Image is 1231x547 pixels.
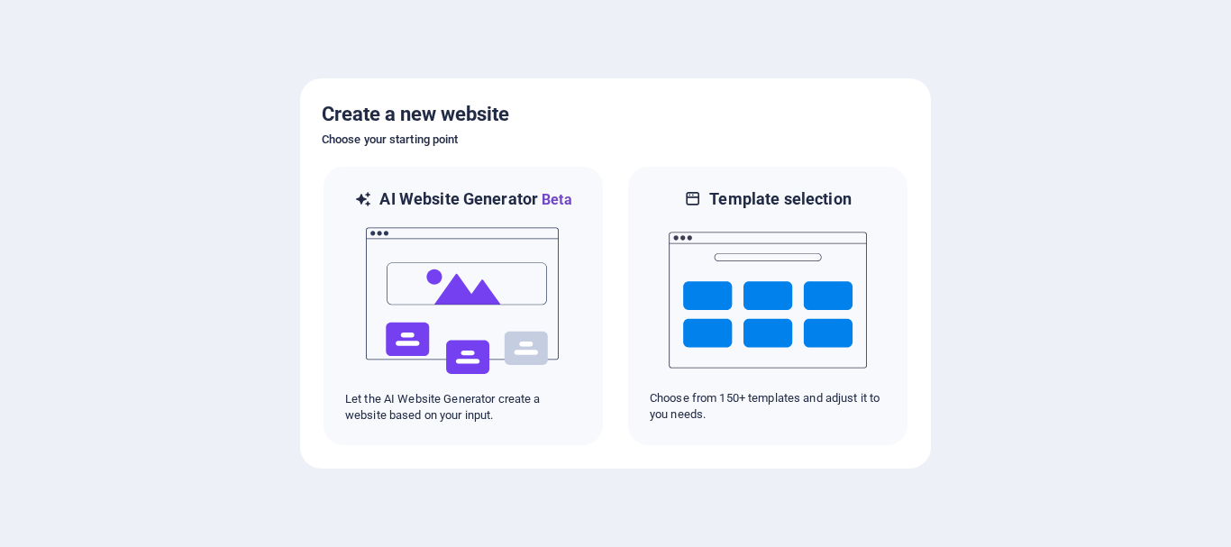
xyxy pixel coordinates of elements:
[379,188,571,211] h6: AI Website Generator
[709,188,851,210] h6: Template selection
[322,165,605,447] div: AI Website GeneratorBetaaiLet the AI Website Generator create a website based on your input.
[345,391,581,424] p: Let the AI Website Generator create a website based on your input.
[650,390,886,423] p: Choose from 150+ templates and adjust it to you needs.
[322,129,909,150] h6: Choose your starting point
[364,211,562,391] img: ai
[538,191,572,208] span: Beta
[322,100,909,129] h5: Create a new website
[626,165,909,447] div: Template selectionChoose from 150+ templates and adjust it to you needs.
